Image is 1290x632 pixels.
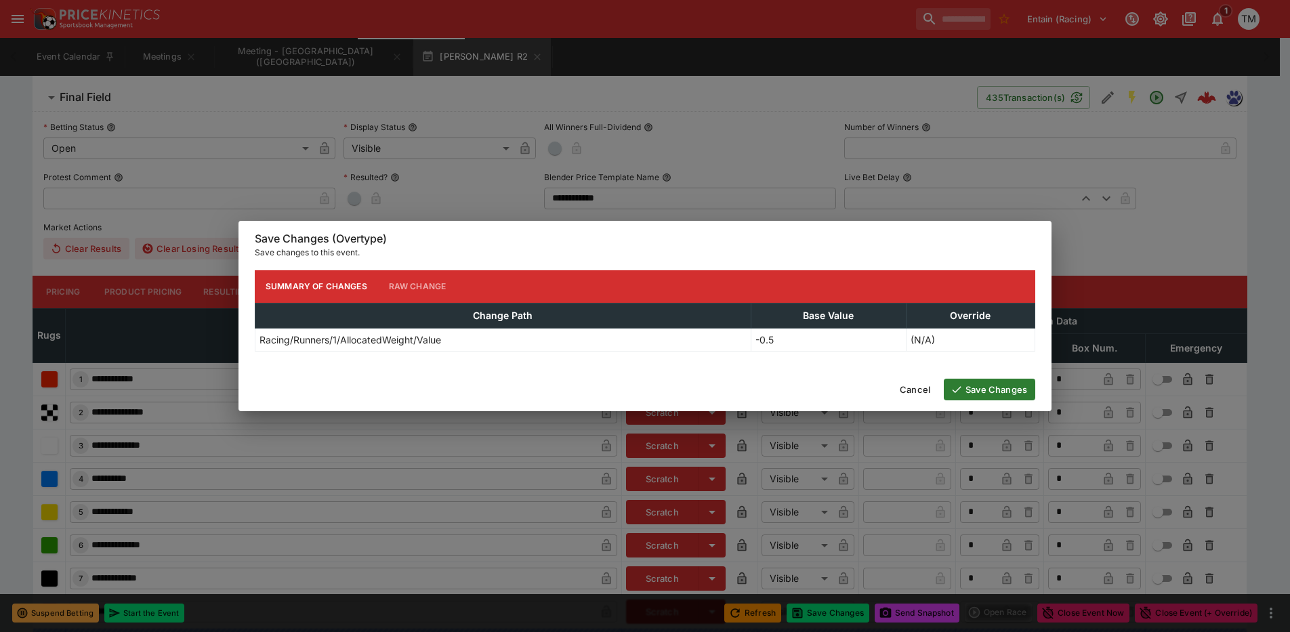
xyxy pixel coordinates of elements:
p: Racing/Runners/1/AllocatedWeight/Value [259,333,441,347]
button: Save Changes [944,379,1035,400]
button: Summary of Changes [255,270,378,303]
th: Base Value [751,303,906,328]
td: (N/A) [906,328,1035,351]
button: Cancel [892,379,938,400]
th: Override [906,303,1035,328]
th: Change Path [255,303,751,328]
h6: Save Changes (Overtype) [255,232,1035,246]
button: Raw Change [378,270,457,303]
p: Save changes to this event. [255,246,1035,259]
td: -0.5 [751,328,906,351]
